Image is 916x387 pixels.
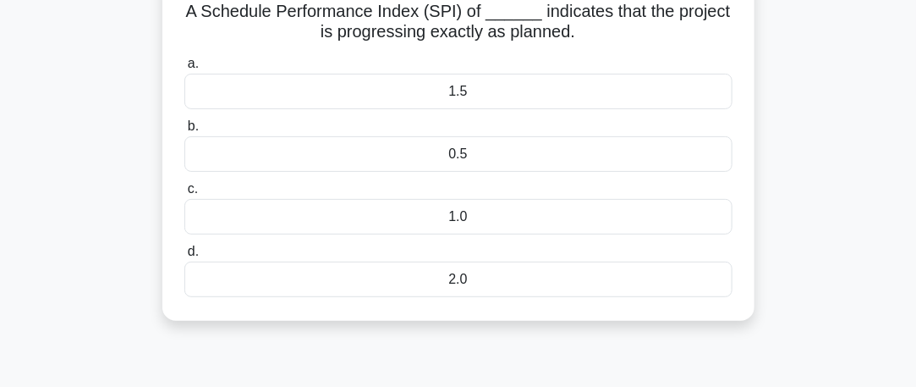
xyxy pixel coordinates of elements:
div: 2.0 [184,262,732,297]
span: d. [188,244,199,258]
span: a. [188,56,199,70]
h5: A Schedule Performance Index (SPI) of ______ indicates that the project is progressing exactly as... [183,1,734,43]
span: c. [188,181,198,196]
div: 1.5 [184,74,732,109]
span: b. [188,119,199,133]
div: 1.0 [184,199,732,235]
div: 0.5 [184,136,732,172]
